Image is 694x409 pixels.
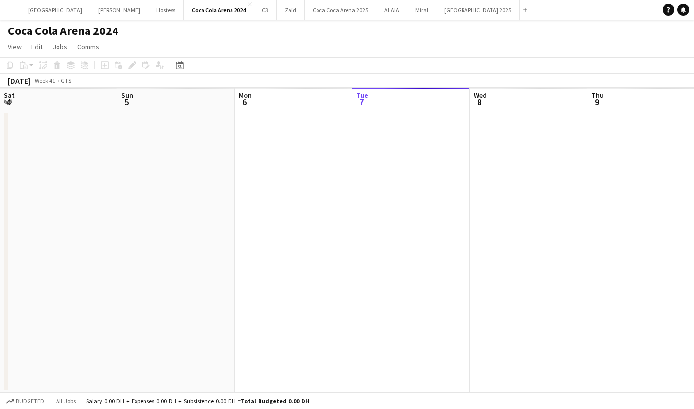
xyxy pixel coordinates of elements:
span: Budgeted [16,398,44,405]
span: 5 [120,96,133,108]
a: Edit [28,40,47,53]
span: View [8,42,22,51]
span: Wed [474,91,487,100]
button: Miral [407,0,436,20]
h1: Coca Cola Arena 2024 [8,24,118,38]
button: [PERSON_NAME] [90,0,148,20]
a: Jobs [49,40,71,53]
span: Comms [77,42,99,51]
span: All jobs [54,397,78,405]
span: 9 [590,96,604,108]
span: Tue [356,91,368,100]
span: 4 [2,96,15,108]
button: Coca Cola Arena 2024 [184,0,254,20]
a: Comms [73,40,103,53]
div: [DATE] [8,76,30,86]
button: C3 [254,0,277,20]
a: View [4,40,26,53]
span: 7 [355,96,368,108]
span: Mon [239,91,252,100]
span: Total Budgeted 0.00 DH [241,397,309,405]
span: Thu [591,91,604,100]
span: Sun [121,91,133,100]
button: [GEOGRAPHIC_DATA] [20,0,90,20]
span: 6 [237,96,252,108]
div: Salary 0.00 DH + Expenses 0.00 DH + Subsistence 0.00 DH = [86,397,309,405]
span: Jobs [53,42,67,51]
button: ALAIA [376,0,407,20]
span: Edit [31,42,43,51]
span: Week 41 [32,77,57,84]
button: Coca Coca Arena 2025 [305,0,376,20]
button: [GEOGRAPHIC_DATA] 2025 [436,0,520,20]
div: GTS [61,77,71,84]
button: Zaid [277,0,305,20]
span: Sat [4,91,15,100]
button: Budgeted [5,396,46,407]
span: 8 [472,96,487,108]
button: Hostess [148,0,184,20]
